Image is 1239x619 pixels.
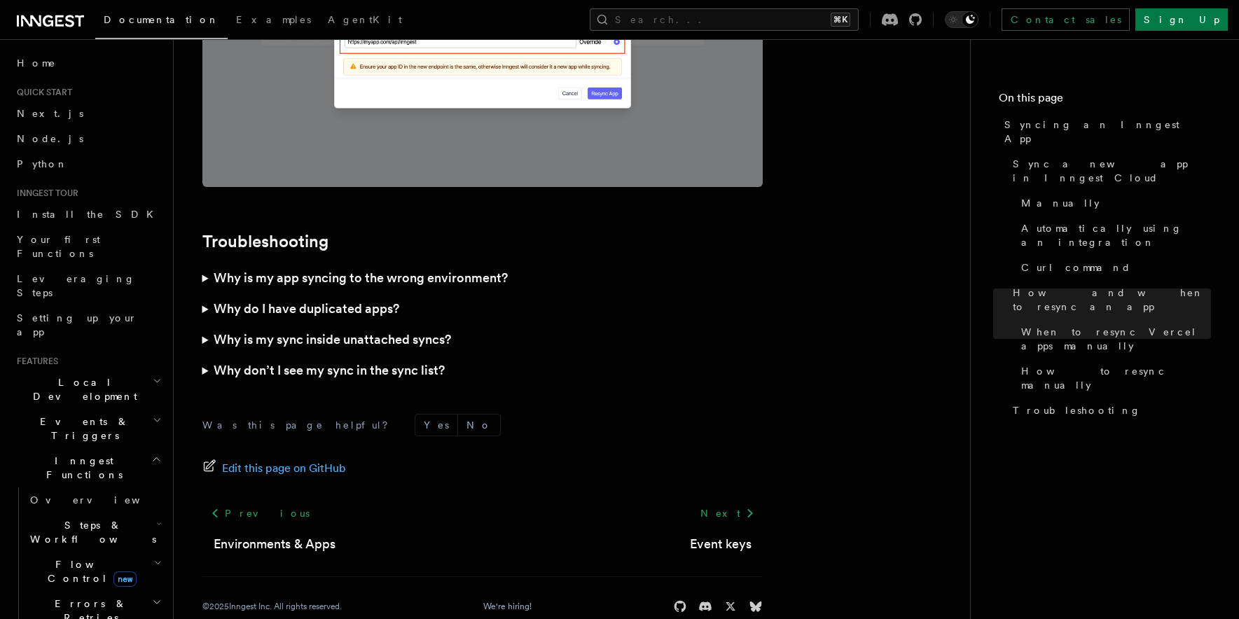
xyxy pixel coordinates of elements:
a: We're hiring! [483,601,532,612]
span: AgentKit [328,14,402,25]
span: Troubleshooting [1013,403,1141,417]
button: Local Development [11,370,165,409]
span: Steps & Workflows [25,518,156,546]
span: Sync a new app in Inngest Cloud [1013,157,1211,185]
span: How to resync manually [1021,364,1211,392]
h3: Why do I have duplicated apps? [214,299,399,319]
span: When to resync Vercel apps manually [1021,325,1211,353]
span: Syncing an Inngest App [1004,118,1211,146]
a: Environments & Apps [214,534,335,554]
a: Event keys [690,534,752,554]
a: Install the SDK [11,202,165,227]
button: No [458,415,500,436]
kbd: ⌘K [831,13,850,27]
span: Inngest Functions [11,454,151,482]
a: Leveraging Steps [11,266,165,305]
button: Steps & Workflows [25,513,165,552]
button: Yes [415,415,457,436]
span: Documentation [104,14,219,25]
button: Inngest Functions [11,448,165,487]
h3: Why is my app syncing to the wrong environment? [214,268,508,288]
a: When to resync Vercel apps manually [1016,319,1211,359]
span: Quick start [11,87,72,98]
span: Inngest tour [11,188,78,199]
h4: On this page [999,90,1211,112]
a: Previous [202,501,318,526]
span: Examples [236,14,311,25]
a: Automatically using an integration [1016,216,1211,255]
span: Features [11,356,58,367]
span: Next.js [17,108,83,119]
a: Manually [1016,190,1211,216]
a: Syncing an Inngest App [999,112,1211,151]
a: Next.js [11,101,165,126]
summary: Why is my sync inside unattached syncs? [202,324,763,355]
span: Install the SDK [17,209,162,220]
span: Setting up your app [17,312,137,338]
span: Automatically using an integration [1021,221,1211,249]
a: Curl command [1016,255,1211,280]
a: Node.js [11,126,165,151]
span: Manually [1021,196,1100,210]
a: Contact sales [1002,8,1130,31]
summary: Why is my app syncing to the wrong environment? [202,263,763,293]
a: Documentation [95,4,228,39]
span: Home [17,56,56,70]
a: Edit this page on GitHub [202,459,346,478]
span: Node.js [17,133,83,144]
summary: Why do I have duplicated apps? [202,293,763,324]
span: Your first Functions [17,234,100,259]
div: © 2025 Inngest Inc. All rights reserved. [202,601,342,612]
a: Home [11,50,165,76]
h3: Why don’t I see my sync in the sync list? [214,361,445,380]
button: Events & Triggers [11,409,165,448]
button: Search...⌘K [590,8,859,31]
span: Leveraging Steps [17,273,135,298]
span: Python [17,158,68,169]
a: Your first Functions [11,227,165,266]
span: How and when to resync an app [1013,286,1211,314]
span: Overview [30,494,174,506]
a: Overview [25,487,165,513]
a: Troubleshooting [1007,398,1211,423]
a: Setting up your app [11,305,165,345]
p: Was this page helpful? [202,418,398,432]
a: Examples [228,4,319,38]
a: Python [11,151,165,176]
button: Flow Controlnew [25,552,165,591]
span: new [113,571,137,587]
span: Flow Control [25,557,154,585]
span: Local Development [11,375,153,403]
a: How and when to resync an app [1007,280,1211,319]
button: Toggle dark mode [945,11,978,28]
summary: Why don’t I see my sync in the sync list? [202,355,763,386]
span: Edit this page on GitHub [222,459,346,478]
h3: Why is my sync inside unattached syncs? [214,330,451,349]
a: Troubleshooting [202,232,328,251]
span: Curl command [1021,260,1131,274]
a: Sync a new app in Inngest Cloud [1007,151,1211,190]
a: Sign Up [1135,8,1228,31]
span: Events & Triggers [11,415,153,443]
a: How to resync manually [1016,359,1211,398]
a: Next [692,501,763,526]
a: AgentKit [319,4,410,38]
